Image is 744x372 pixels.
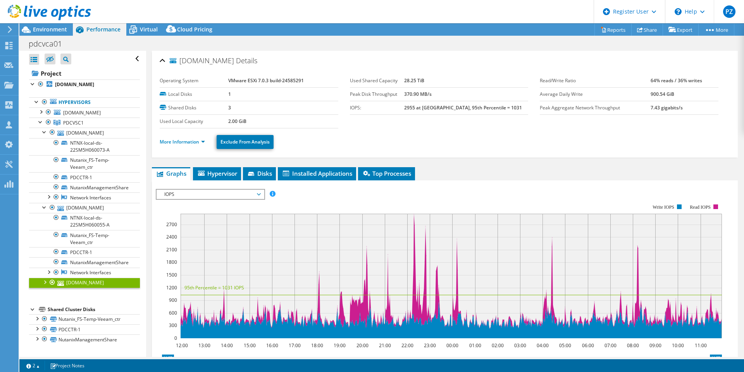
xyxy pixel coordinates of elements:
[140,26,158,33] span: Virtual
[350,77,404,85] label: Used Shared Capacity
[197,170,237,177] span: Hypervisor
[63,109,101,116] span: [DOMAIN_NAME]
[594,24,632,36] a: Reports
[169,310,177,316] text: 600
[166,284,177,291] text: 1200
[228,91,231,97] b: 1
[627,342,639,349] text: 08:00
[156,170,186,177] span: Graphs
[29,268,140,278] a: Network Interfaces
[63,119,84,126] span: PDCVSC1
[653,204,674,210] text: Write IOPS
[29,182,140,192] a: NutanixManagementShare
[540,90,651,98] label: Average Daily Write
[166,234,177,240] text: 2400
[537,342,549,349] text: 04:00
[29,155,140,172] a: Nutanix_FS-Temp-Veeam_ctr
[350,104,404,112] label: IOPS:
[228,104,231,111] b: 3
[29,213,140,230] a: NTNX-local-ds-22SM5H060055-A
[166,221,177,228] text: 2700
[695,342,707,349] text: 11:00
[48,305,140,314] div: Shared Cluster Disks
[236,56,257,65] span: Details
[244,342,256,349] text: 15:00
[404,77,424,84] b: 28.25 TiB
[45,361,90,370] a: Project Notes
[651,91,674,97] b: 900.54 GiB
[29,80,140,90] a: [DOMAIN_NAME]
[177,26,212,33] span: Cloud Pricing
[649,342,661,349] text: 09:00
[514,342,526,349] text: 03:00
[21,361,45,370] a: 2
[350,90,404,98] label: Peak Disk Throughput
[582,342,594,349] text: 06:00
[723,5,735,18] span: PZ
[221,342,233,349] text: 14:00
[672,342,684,349] text: 10:00
[25,40,74,48] h1: pdcvca01
[166,246,177,253] text: 2100
[33,26,67,33] span: Environment
[169,322,177,329] text: 300
[170,57,234,65] span: [DOMAIN_NAME]
[217,135,274,149] a: Exclude From Analysis
[174,335,177,341] text: 0
[55,81,94,88] b: [DOMAIN_NAME]
[404,104,522,111] b: 2955 at [GEOGRAPHIC_DATA], 95th Percentile = 1031
[334,342,346,349] text: 19:00
[446,342,458,349] text: 00:00
[690,204,711,210] text: Read IOPS
[401,342,413,349] text: 22:00
[631,24,663,36] a: Share
[160,77,228,85] label: Operating System
[86,26,121,33] span: Performance
[29,278,140,288] a: [DOMAIN_NAME]
[424,342,436,349] text: 23:00
[540,77,651,85] label: Read/Write Ratio
[469,342,481,349] text: 01:00
[160,118,228,125] label: Used Local Capacity
[160,138,205,145] a: More Information
[362,170,411,177] span: Top Processes
[160,104,228,112] label: Shared Disks
[166,272,177,278] text: 1500
[675,8,682,15] svg: \n
[176,342,188,349] text: 12:00
[266,342,278,349] text: 16:00
[559,342,571,349] text: 05:00
[29,247,140,257] a: PDCCTR-1
[311,342,323,349] text: 18:00
[29,107,140,118] a: [DOMAIN_NAME]
[29,314,140,324] a: Nutanix_FS-Temp-Veeam_ctr
[198,342,210,349] text: 13:00
[29,192,140,202] a: Network Interfaces
[29,203,140,213] a: [DOMAIN_NAME]
[29,230,140,247] a: Nutanix_FS-Temp-Veeam_ctr
[356,342,369,349] text: 20:00
[160,190,260,199] span: IOPS
[604,342,617,349] text: 07:00
[492,342,504,349] text: 02:00
[29,97,140,107] a: Hypervisors
[160,90,228,98] label: Local Disks
[169,297,177,303] text: 900
[663,24,699,36] a: Export
[184,284,244,291] text: 95th Percentile = 1031 IOPS
[289,342,301,349] text: 17:00
[228,77,304,84] b: VMware ESXi 7.0.3 build-24585291
[228,118,246,125] b: 2.00 GiB
[29,324,140,334] a: PDCCTR-1
[29,138,140,155] a: NTNX-local-ds-22SM5H060073-A
[29,257,140,267] a: NutanixManagementShare
[404,91,432,97] b: 370.90 MB/s
[29,334,140,344] a: NutanixManagementShare
[540,104,651,112] label: Peak Aggregate Network Throughput
[651,77,702,84] b: 64% reads / 36% writes
[29,128,140,138] a: [DOMAIN_NAME]
[379,342,391,349] text: 21:00
[29,67,140,80] a: Project
[282,170,352,177] span: Installed Applications
[651,104,683,111] b: 7.43 gigabits/s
